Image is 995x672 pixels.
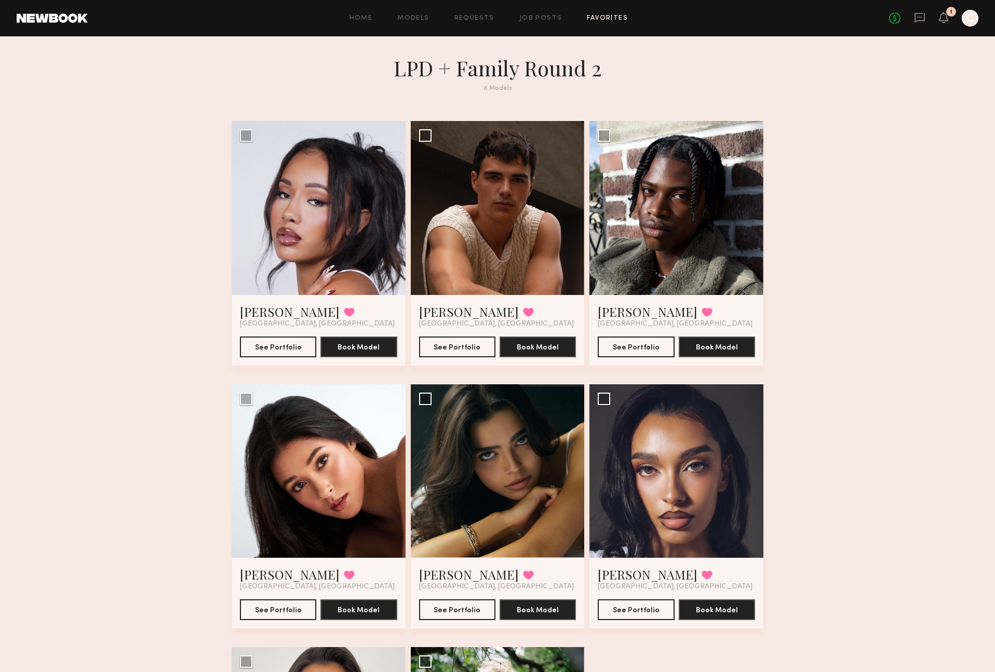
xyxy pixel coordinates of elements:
[311,85,684,92] div: 8 Models
[500,337,576,357] button: Book Model
[519,15,562,22] a: Job Posts
[320,605,397,614] a: Book Model
[419,583,574,591] span: [GEOGRAPHIC_DATA], [GEOGRAPHIC_DATA]
[419,337,495,357] button: See Portfolio
[240,583,395,591] span: [GEOGRAPHIC_DATA], [GEOGRAPHIC_DATA]
[598,566,697,583] a: [PERSON_NAME]
[349,15,373,22] a: Home
[419,320,574,328] span: [GEOGRAPHIC_DATA], [GEOGRAPHIC_DATA]
[320,342,397,351] a: Book Model
[679,605,755,614] a: Book Model
[587,15,628,22] a: Favorites
[598,583,752,591] span: [GEOGRAPHIC_DATA], [GEOGRAPHIC_DATA]
[598,303,697,320] a: [PERSON_NAME]
[240,599,316,620] button: See Portfolio
[240,566,340,583] a: [PERSON_NAME]
[962,10,978,26] a: C
[311,55,684,81] h1: LPD + Family Round 2
[240,337,316,357] button: See Portfolio
[397,15,429,22] a: Models
[679,337,755,357] button: Book Model
[240,303,340,320] a: [PERSON_NAME]
[500,599,576,620] button: Book Model
[500,605,576,614] a: Book Model
[679,599,755,620] button: Book Model
[950,9,952,15] div: 1
[320,599,397,620] button: Book Model
[240,320,395,328] span: [GEOGRAPHIC_DATA], [GEOGRAPHIC_DATA]
[679,342,755,351] a: Book Model
[454,15,494,22] a: Requests
[419,303,519,320] a: [PERSON_NAME]
[598,320,752,328] span: [GEOGRAPHIC_DATA], [GEOGRAPHIC_DATA]
[500,342,576,351] a: Book Model
[598,337,674,357] button: See Portfolio
[598,599,674,620] button: See Portfolio
[419,566,519,583] a: [PERSON_NAME]
[419,599,495,620] button: See Portfolio
[320,337,397,357] button: Book Model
